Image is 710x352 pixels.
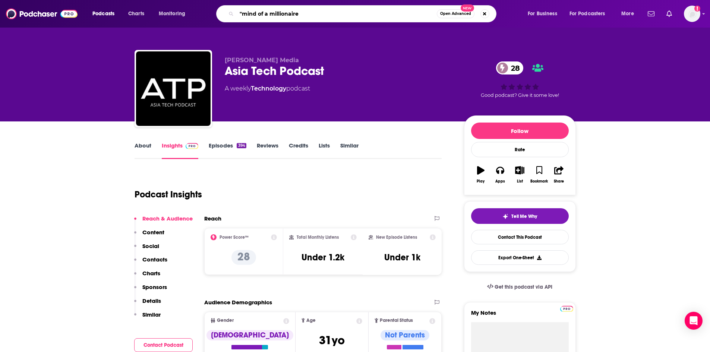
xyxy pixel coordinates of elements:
[684,6,700,22] button: Show profile menu
[231,250,256,265] p: 28
[549,161,568,188] button: Share
[135,189,202,200] h1: Podcast Insights
[302,252,344,263] h3: Under 1.2k
[134,283,167,297] button: Sponsors
[569,9,605,19] span: For Podcasters
[306,318,316,323] span: Age
[481,92,559,98] span: Good podcast? Give it some love!
[87,8,124,20] button: open menu
[6,7,78,21] img: Podchaser - Follow, Share and Rate Podcasts
[142,283,167,291] p: Sponsors
[128,9,144,19] span: Charts
[663,7,675,20] a: Show notifications dropdown
[340,142,359,159] a: Similar
[319,333,345,348] span: 31 yo
[471,161,490,188] button: Play
[136,51,211,126] img: Asia Tech Podcast
[135,142,151,159] a: About
[528,9,557,19] span: For Business
[565,8,616,20] button: open menu
[289,142,308,159] a: Credits
[134,270,160,283] button: Charts
[220,235,249,240] h2: Power Score™
[380,318,413,323] span: Parental Status
[495,284,552,290] span: Get this podcast via API
[225,57,299,64] span: [PERSON_NAME] Media
[384,252,420,263] h3: Under 1k
[134,215,193,229] button: Reach & Audience
[481,278,559,296] a: Get this podcast via API
[376,235,417,240] h2: New Episode Listens
[159,9,185,19] span: Monitoring
[257,142,278,159] a: Reviews
[616,8,643,20] button: open menu
[684,6,700,22] img: User Profile
[142,215,193,222] p: Reach & Audience
[495,179,505,184] div: Apps
[134,256,167,270] button: Contacts
[504,61,524,74] span: 28
[621,9,634,19] span: More
[204,299,272,306] h2: Audience Demographics
[554,179,564,184] div: Share
[560,305,573,312] a: Pro website
[92,9,114,19] span: Podcasts
[251,85,286,92] a: Technology
[134,229,164,242] button: Content
[217,318,234,323] span: Gender
[204,215,221,222] h2: Reach
[511,213,537,219] span: Tell Me Why
[477,179,485,184] div: Play
[142,242,159,250] p: Social
[471,250,569,265] button: Export One-Sheet
[471,230,569,244] a: Contact This Podcast
[142,297,161,304] p: Details
[142,229,164,236] p: Content
[186,143,199,149] img: Podchaser Pro
[142,270,160,277] p: Charts
[134,242,159,256] button: Social
[464,57,576,103] div: 28Good podcast? Give it some love!
[694,6,700,12] svg: Add a profile image
[490,161,510,188] button: Apps
[134,338,193,352] button: Contact Podcast
[560,306,573,312] img: Podchaser Pro
[437,9,474,18] button: Open AdvancedNew
[440,12,471,16] span: Open Advanced
[471,208,569,224] button: tell me why sparkleTell Me Why
[471,309,569,322] label: My Notes
[297,235,339,240] h2: Total Monthly Listens
[471,142,569,157] div: Rate
[502,213,508,219] img: tell me why sparkle
[510,161,529,188] button: List
[142,256,167,263] p: Contacts
[223,5,504,22] div: Search podcasts, credits, & more...
[523,8,567,20] button: open menu
[517,179,523,184] div: List
[496,61,524,74] a: 28
[123,8,149,20] a: Charts
[471,123,569,139] button: Follow
[134,311,161,325] button: Similar
[142,311,161,318] p: Similar
[381,330,429,340] div: Not Parents
[461,4,474,12] span: New
[206,330,293,340] div: [DEMOGRAPHIC_DATA]
[237,143,246,148] div: 394
[684,6,700,22] span: Logged in as rgertner
[209,142,246,159] a: Episodes394
[645,7,657,20] a: Show notifications dropdown
[685,312,703,330] div: Open Intercom Messenger
[134,297,161,311] button: Details
[237,8,437,20] input: Search podcasts, credits, & more...
[319,142,330,159] a: Lists
[530,161,549,188] button: Bookmark
[225,84,310,93] div: A weekly podcast
[530,179,548,184] div: Bookmark
[162,142,199,159] a: InsightsPodchaser Pro
[154,8,195,20] button: open menu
